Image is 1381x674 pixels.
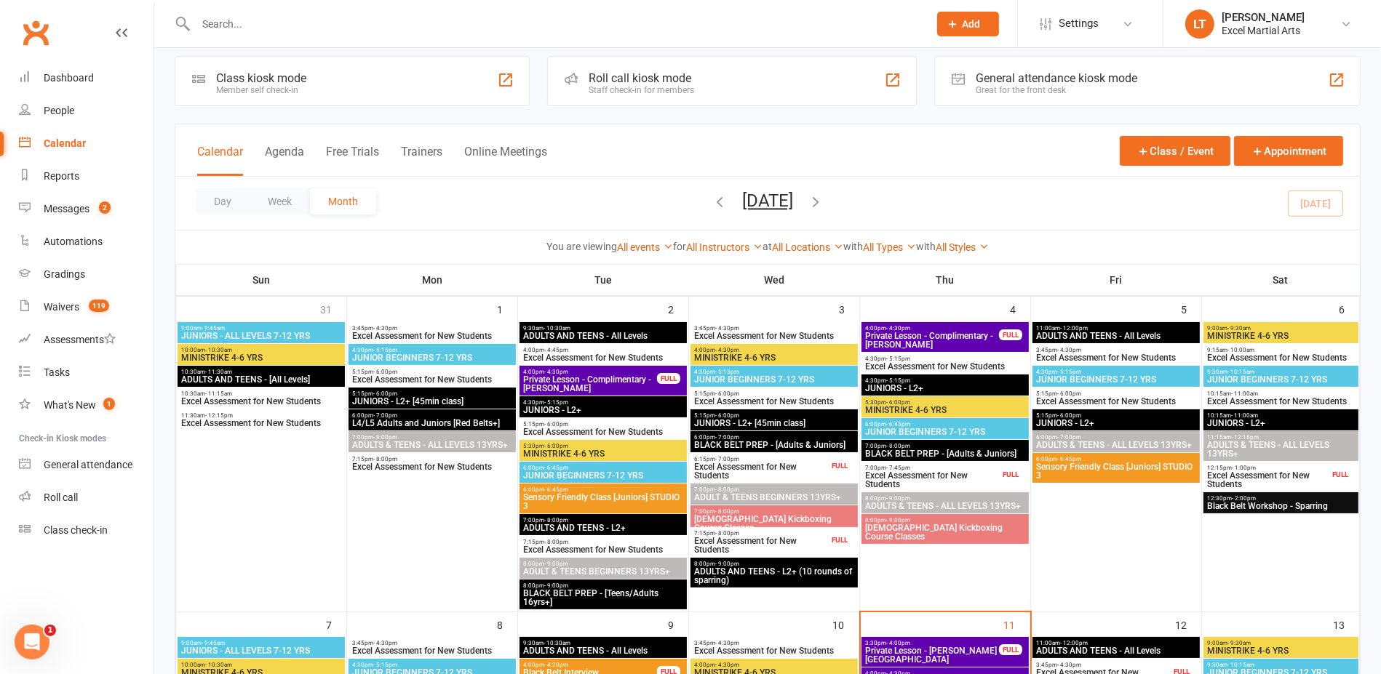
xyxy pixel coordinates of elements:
span: Settings [1059,7,1099,40]
span: BLACK BELT PREP - [Teens/Adults 16yrs+] [522,589,684,606]
span: Excel Assessment for New Students [693,646,855,655]
span: 7:15pm [522,539,684,545]
span: ADULTS & TEENS - ALL LEVELS 13YRS+ [1206,441,1356,458]
div: Assessments [44,334,116,345]
span: 10:15am [1206,390,1356,397]
span: 5:15pm [693,390,855,397]
div: 7 [326,612,346,636]
span: - 4:30pm [715,325,739,332]
span: MINISTRIKE 4-6 YRS [1206,646,1356,655]
span: - 9:00pm [886,495,910,502]
div: Roll call [44,492,78,503]
span: - 11:15am [205,390,232,397]
span: Excel Assessment for New Students [693,397,855,406]
div: Automations [44,236,103,247]
span: - 9:30am [1227,640,1251,646]
span: 3:45pm [693,640,855,646]
span: Excel Assessment for New Students [180,397,342,406]
a: All Locations [772,241,843,253]
span: JUNIOR BEGINNERS 7-12 YRS [693,375,855,384]
a: People [19,95,154,127]
button: Day [196,188,250,214]
span: - 8:00pm [373,456,397,462]
span: JUNIOR BEGINNERS 7-12 YRS [351,353,513,362]
div: What's New [44,399,96,411]
span: - 4:00pm [886,640,910,646]
a: All events [617,241,673,253]
span: 4:30pm [864,377,1026,384]
span: BLACK BELT PREP - [Adults & Juniors] [693,441,855,449]
span: - 10:00am [1227,347,1254,353]
span: 4:00pm [522,662,658,668]
span: MINISTRIKE 4-6 YRS [864,406,1026,414]
a: All Instructors [686,241,763,253]
span: 6:00pm [351,412,513,419]
span: 4:30pm [522,399,684,406]
div: 4 [1010,297,1030,321]
span: 7:15pm [693,530,829,537]
span: 10:00am [180,347,342,353]
span: 10:30am [180,369,342,375]
div: Messages [44,203,89,214]
button: Online Meetings [464,145,547,176]
span: 3:30pm [864,640,1000,646]
span: 4:00pm [522,369,658,375]
span: Sensory Friendly Class [Juniors] STUDIO 3 [522,493,684,510]
div: 12 [1175,612,1201,636]
span: Excel Assessment for New Students [693,537,829,554]
div: [PERSON_NAME] [1222,11,1305,24]
span: 4:30pm [864,356,1026,362]
span: 8:00pm [693,561,855,567]
span: 4:30pm [1035,369,1197,375]
span: 10:30am [180,390,342,397]
span: - 6:00pm [1057,412,1081,419]
span: 3:45pm [351,325,513,332]
span: - 7:00pm [1057,434,1081,441]
span: 119 [89,300,109,312]
th: Mon [347,265,518,295]
span: Excel Assessment for New Students [1206,397,1356,406]
a: What's New1 [19,389,154,422]
span: - 4:30pm [1057,347,1081,353]
span: 6:00pm [522,465,684,471]
div: 13 [1333,612,1359,636]
span: - 4:30pm [544,369,568,375]
span: - 12:15pm [1231,434,1259,441]
div: Gradings [44,268,85,280]
a: Assessments [19,324,154,356]
span: - 10:30am [205,662,232,668]
span: Excel Assessment for New Students [864,362,1026,371]
div: FULL [1329,469,1352,480]
span: - 8:00pm [886,443,910,449]
span: Excel Assessment for New Students [1206,353,1356,362]
span: JUNIOR BEGINNERS 7-12 YRS [1035,375,1197,384]
span: ADULTS & TEENS - ALL LEVELS 13YRS+ [351,441,513,449]
iframe: Intercom live chat [15,625,49,659]
span: - 6:00pm [715,412,739,419]
span: ADULTS & TEENS - ALL LEVELS 13YRS+ [1035,441,1197,449]
button: Add [937,12,999,36]
span: - 6:45pm [544,486,568,493]
span: JUNIORS - L2+ [1206,419,1356,428]
span: - 6:00pm [373,369,397,375]
span: - 9:45am [202,325,225,332]
span: - 4:45pm [544,347,568,353]
span: - 9:30am [1227,325,1251,332]
button: Agenda [265,145,304,176]
span: JUNIORS - ALL LEVELS 7-12 YRS [180,646,342,655]
span: 7:15pm [351,456,513,462]
span: ADULTS AND TEENS - All Levels [522,332,684,340]
span: MINISTRIKE 4-6 YRS [693,353,855,362]
div: General attendance [44,459,132,470]
span: - 9:45am [202,640,225,646]
span: - 5:15pm [1057,369,1081,375]
div: Excel Martial Arts [1222,24,1305,37]
span: Excel Assessment for New Students [180,419,342,428]
div: 3 [839,297,859,321]
span: 3:45pm [1035,347,1197,353]
span: 9:30am [1206,369,1356,375]
span: Excel Assessment for New Students [351,375,513,384]
span: 5:15pm [351,369,513,375]
a: All Types [863,241,916,253]
div: Calendar [44,137,86,149]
